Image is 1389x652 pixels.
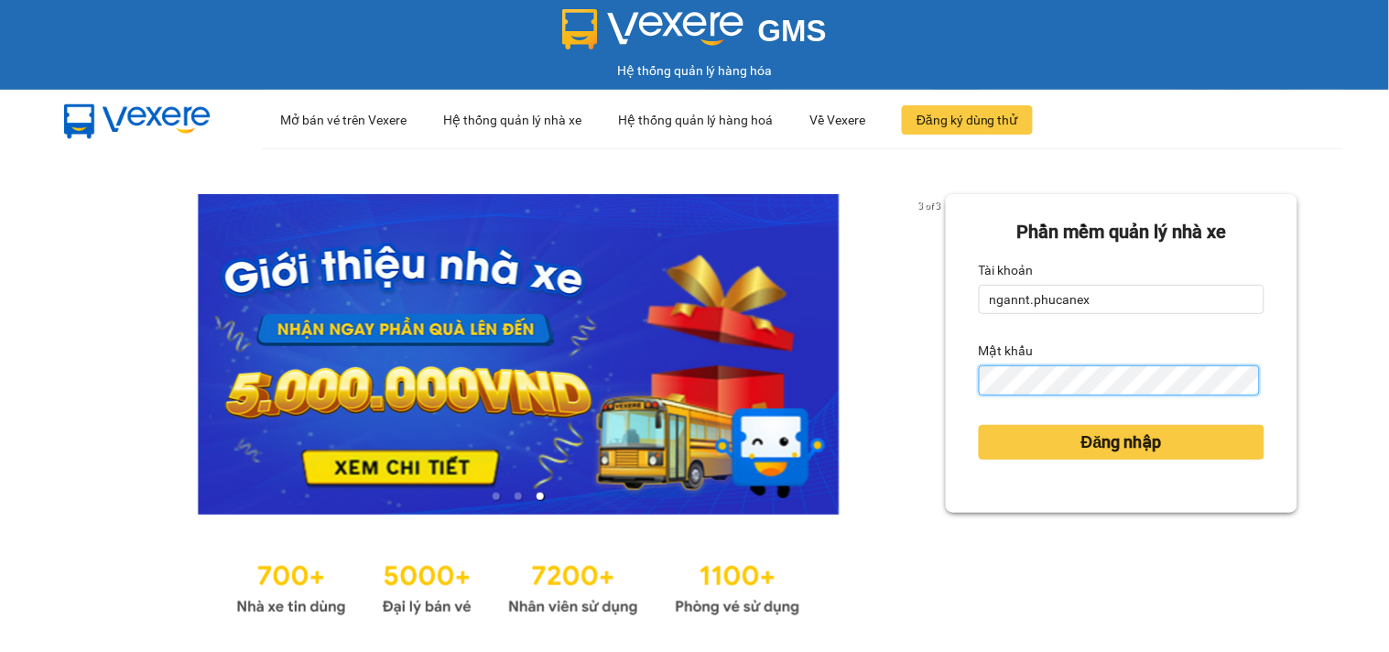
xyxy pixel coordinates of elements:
a: GMS [562,27,827,42]
li: slide item 1 [493,493,500,500]
label: Tài khoản [979,255,1034,285]
div: Về Vexere [809,91,865,149]
label: Mật khẩu [979,336,1034,365]
input: Mật khẩu [979,365,1261,395]
li: slide item 3 [537,493,544,500]
span: Đăng nhập [1081,429,1162,455]
button: next slide / item [920,194,946,515]
button: Đăng nhập [979,425,1264,460]
img: Statistics.png [236,551,800,621]
span: Đăng ký dùng thử [917,110,1018,130]
div: Mở bán vé trên Vexere [280,91,407,149]
input: Tài khoản [979,285,1264,314]
div: Hệ thống quản lý hàng hoá [618,91,773,149]
div: Hệ thống quản lý hàng hóa [5,60,1384,81]
img: logo 2 [562,9,743,49]
button: Đăng ký dùng thử [902,105,1033,135]
div: Hệ thống quản lý nhà xe [443,91,581,149]
li: slide item 2 [515,493,522,500]
div: Phần mềm quản lý nhà xe [979,218,1264,246]
span: GMS [758,14,827,48]
button: previous slide / item [92,194,117,515]
p: 3 of 3 [914,194,946,218]
img: mbUUG5Q.png [46,90,229,150]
